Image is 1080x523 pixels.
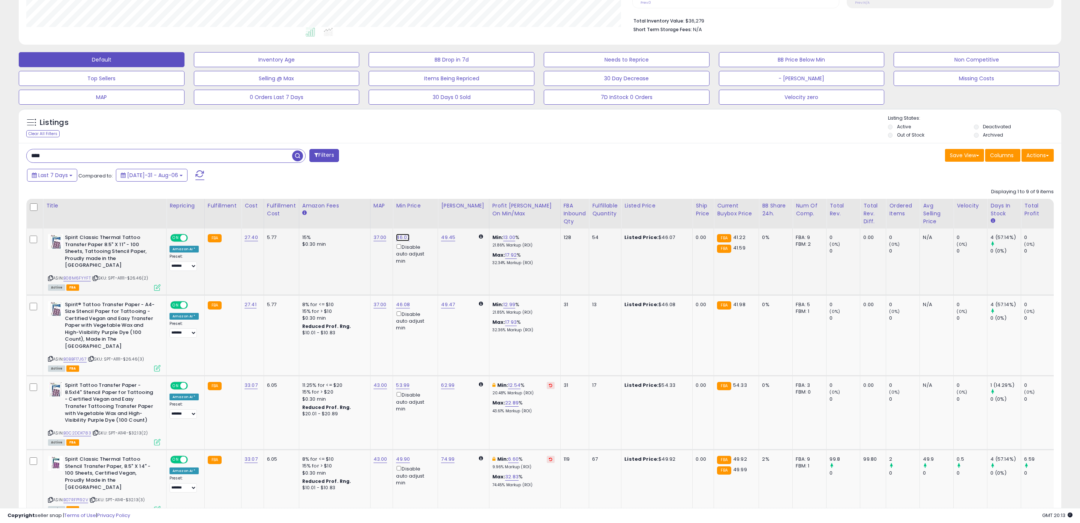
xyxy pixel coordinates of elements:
div: Preset: [169,476,199,493]
div: 119 [564,456,583,463]
img: 41ulzLjSfTL._SL40_.jpg [48,456,63,471]
span: ON [171,383,180,389]
div: 6.05 [267,382,293,389]
div: % [492,382,555,396]
button: Save View [945,149,984,162]
div: 0 [957,248,987,254]
span: 41.22 [733,234,745,241]
div: $0.30 min [302,241,364,248]
small: FBA [717,234,731,242]
div: 0 [1024,234,1054,241]
span: ON [171,302,180,308]
span: | SKU: SPT-A1111-$26.46(3) [88,356,144,362]
button: Velocity zero [719,90,885,105]
div: MAP [373,202,390,210]
div: 4 (57.14%) [990,234,1021,241]
p: 21.86% Markup (ROI) [492,243,555,248]
a: 33.07 [244,455,258,463]
div: 0 [923,470,953,476]
div: Fulfillment Cost [267,202,296,218]
div: 0.00 [696,382,708,389]
button: Top Sellers [19,71,184,86]
div: FBM: 0 [796,389,820,395]
a: 13.00 [503,234,515,241]
button: Columns [985,149,1020,162]
div: Amazon Fees [302,202,367,210]
b: Reduced Prof. Rng. [302,478,351,484]
div: 0 [1024,470,1054,476]
div: FBA inbound Qty [564,202,586,225]
button: BB Drop in 7d [369,52,534,67]
p: 21.85% Markup (ROI) [492,310,555,315]
div: 0 [829,301,860,308]
b: Min: [497,382,508,389]
div: Num of Comp. [796,202,823,218]
div: 0 (0%) [990,315,1021,322]
small: FBA [208,456,222,464]
div: Avg Selling Price [923,202,950,225]
div: 67 [592,456,615,463]
small: (0%) [829,389,840,395]
b: Listed Price: [624,455,658,463]
div: $49.92 [624,456,687,463]
div: $0.30 min [302,315,364,322]
div: Fulfillment [208,202,238,210]
div: Preset: [169,254,199,271]
div: ASIN: [48,301,160,371]
div: N/A [923,301,948,308]
div: 0 [829,234,860,241]
div: BB Share 24h. [762,202,789,218]
div: % [492,252,555,266]
small: FBA [717,382,731,390]
button: MAP [19,90,184,105]
div: 5.77 [267,234,293,241]
small: (0%) [889,308,900,314]
b: Min: [492,234,504,241]
div: $46.07 [624,234,687,241]
i: This overrides the store level min markup for this listing [492,457,495,461]
div: Amazon AI * [169,394,199,400]
div: 0 [829,315,860,322]
a: 33.07 [244,382,258,389]
div: 11.25% for <= $20 [302,382,364,389]
div: 2 [889,456,919,463]
div: 0 [889,301,919,308]
th: The percentage added to the cost of goods (COGS) that forms the calculator for Min & Max prices. [489,199,560,228]
b: Spirit Classic Thermal Tattoo Transfer Paper 8.5" X 11" - 100 Sheets, Tattooing Stencil Paper, Pr... [65,234,156,271]
b: Spirit Tattoo Transfer Paper - 8.5x14" Stencil Paper for Tattooing - Certified Vegan and Easy Tra... [65,382,156,425]
div: 99.8 [829,456,860,463]
div: Title [46,202,163,210]
small: (0%) [957,241,967,247]
div: $10.01 - $10.83 [302,485,364,491]
div: 15% for > $10 [302,308,364,315]
div: FBA: 5 [796,301,820,308]
b: Max: [492,399,505,406]
div: $10.01 - $10.83 [302,330,364,336]
div: 4 (57.14%) [990,456,1021,463]
div: 15% for > $20 [302,389,364,395]
a: 43.00 [373,382,387,389]
div: 0 [1024,382,1054,389]
div: 8% for <= $10 [302,301,364,308]
div: % [492,301,555,315]
img: 41gxgw5Zh3L._SL40_.jpg [48,301,63,316]
p: 9.96% Markup (ROI) [492,464,555,470]
span: FBA [66,365,79,372]
label: Deactivated [983,123,1011,130]
div: 0 [957,396,987,403]
div: 5.77 [267,301,293,308]
small: FBA [208,301,222,310]
h5: Listings [40,117,69,128]
div: ASIN: [48,234,160,290]
button: Last 7 Days [27,169,77,182]
b: Spirit® Tattoo Transfer Paper - A4-Size Stencil Paper for Tattooing - Certified Vegan and Easy Tr... [65,301,156,352]
small: Days In Stock. [990,218,995,224]
a: 27.41 [244,301,256,308]
div: 0 (0%) [990,248,1021,254]
div: Disable auto adjust min [396,243,432,265]
div: Total Rev. Diff. [863,202,883,225]
small: (0%) [889,241,900,247]
div: 0% [762,382,787,389]
div: Amazon AI * [169,246,199,252]
div: FBA: 3 [796,382,820,389]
